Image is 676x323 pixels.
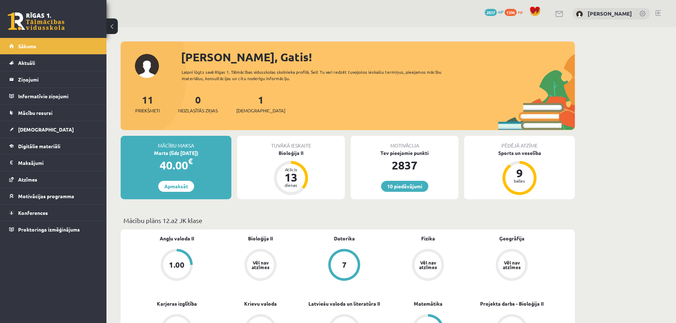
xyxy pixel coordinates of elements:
div: Pēdējā atzīme [464,136,575,149]
span: [DEMOGRAPHIC_DATA] [236,107,285,114]
a: Atzīmes [9,171,98,188]
span: Priekšmeti [135,107,160,114]
span: Mācību resursi [18,110,53,116]
div: balles [509,179,530,183]
a: Sports un veselība 9 balles [464,149,575,196]
div: 13 [280,172,302,183]
legend: Maksājumi [18,155,98,171]
span: Aktuāli [18,60,35,66]
a: Apmaksāt [158,181,194,192]
span: 2837 [485,9,497,16]
legend: Ziņojumi [18,71,98,88]
p: Mācību plāns 12.a2 JK klase [123,216,572,225]
span: 1396 [505,9,517,16]
a: 7 [302,249,386,282]
a: 1396 xp [505,9,526,15]
a: Matemātika [414,300,443,307]
a: Ziņojumi [9,71,98,88]
a: Mācību resursi [9,105,98,121]
div: 2837 [351,157,458,174]
div: Laipni lūgts savā Rīgas 1. Tālmācības vidusskolas skolnieka profilā. Šeit Tu vari redzēt tuvojošo... [182,69,454,82]
a: [DEMOGRAPHIC_DATA] [9,121,98,138]
div: 1.00 [169,261,185,269]
div: Vēl nav atzīmes [418,260,438,269]
div: Tev pieejamie punkti [351,149,458,157]
a: Informatīvie ziņojumi [9,88,98,104]
a: Maksājumi [9,155,98,171]
a: Ģeogrāfija [499,235,524,242]
a: Vēl nav atzīmes [219,249,302,282]
div: 9 [509,167,530,179]
div: Bioloģija II [237,149,345,157]
a: 10 piedāvājumi [381,181,428,192]
a: 1[DEMOGRAPHIC_DATA] [236,93,285,114]
span: [DEMOGRAPHIC_DATA] [18,126,74,133]
a: Vēl nav atzīmes [470,249,554,282]
div: Sports un veselība [464,149,575,157]
span: Neizlasītās ziņas [178,107,218,114]
span: Sākums [18,43,36,49]
div: Mācību maksa [121,136,231,149]
a: [PERSON_NAME] [588,10,632,17]
div: [PERSON_NAME], Gatis! [181,49,575,66]
div: 40.00 [121,157,231,174]
div: Vēl nav atzīmes [502,260,522,269]
a: Rīgas 1. Tālmācības vidusskola [8,12,65,30]
a: 2837 mP [485,9,504,15]
a: Projekta darbs - Bioloģija II [480,300,544,307]
span: Atzīmes [18,176,37,183]
span: Konferences [18,210,48,216]
a: Aktuāli [9,55,98,71]
a: Proktoringa izmēģinājums [9,221,98,238]
div: Motivācija [351,136,458,149]
div: Marts (līdz [DATE]) [121,149,231,157]
span: Digitālie materiāli [18,143,60,149]
span: € [188,156,193,166]
a: 1.00 [135,249,219,282]
a: Angļu valoda II [160,235,194,242]
span: Proktoringa izmēģinājums [18,226,80,233]
a: Fizika [421,235,435,242]
a: Vēl nav atzīmes [386,249,470,282]
img: Gatis Pormalis [576,11,583,18]
div: Atlicis [280,167,302,172]
a: Digitālie materiāli [9,138,98,154]
a: Krievu valoda [244,300,277,307]
a: Sākums [9,38,98,54]
a: Bioloģija II [248,235,273,242]
a: Konferences [9,205,98,221]
a: Datorika [334,235,355,242]
a: Latviešu valoda un literatūra II [308,300,380,307]
div: Vēl nav atzīmes [251,260,270,269]
a: Karjeras izglītība [157,300,197,307]
a: 0Neizlasītās ziņas [178,93,218,114]
span: xp [518,9,522,15]
div: 7 [342,261,347,269]
a: 11Priekšmeti [135,93,160,114]
legend: Informatīvie ziņojumi [18,88,98,104]
div: Tuvākā ieskaite [237,136,345,149]
span: mP [498,9,504,15]
a: Bioloģija II Atlicis 13 dienas [237,149,345,196]
div: dienas [280,183,302,187]
span: Motivācijas programma [18,193,74,199]
a: Motivācijas programma [9,188,98,204]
